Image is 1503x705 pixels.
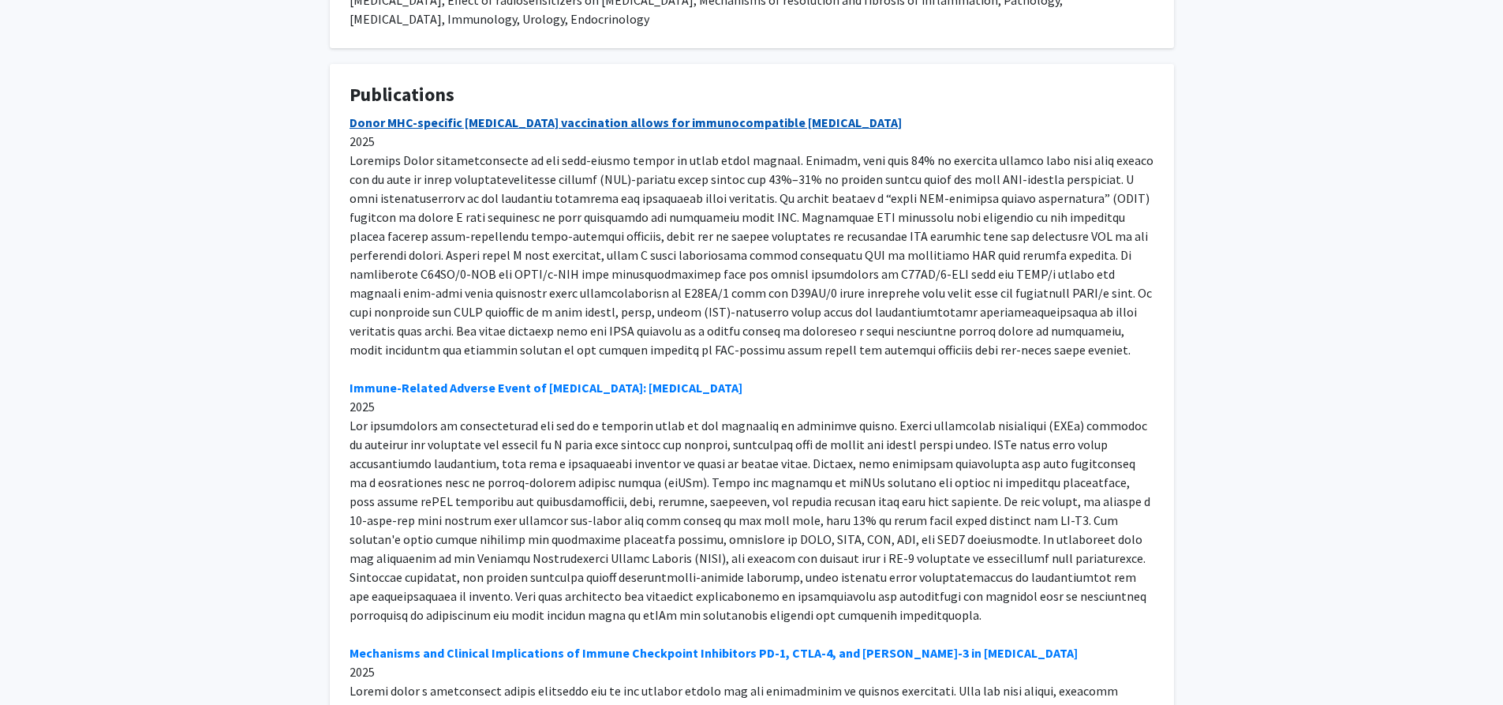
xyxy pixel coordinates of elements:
a: Immune-Related Adverse Event of [MEDICAL_DATA]: [MEDICAL_DATA] [350,380,742,396]
a: Donor MHC-specific [MEDICAL_DATA] vaccination allows for immunocompatible [MEDICAL_DATA] [350,114,902,130]
h4: Publications [350,84,1154,107]
a: Mechanisms and Clinical Implications of Immune Checkpoint Inhibitors PD-1, CTLA-4, and [PERSON_NA... [350,645,1078,661]
iframe: Chat [12,634,67,693]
